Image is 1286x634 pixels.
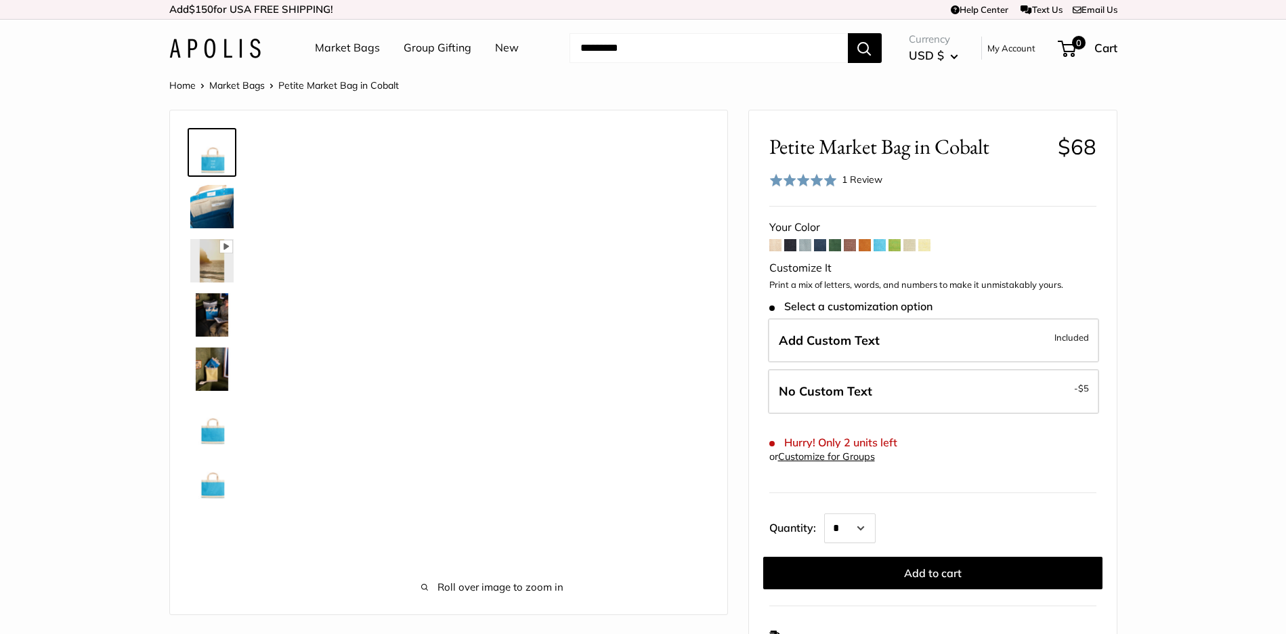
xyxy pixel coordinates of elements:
span: Currency [909,30,958,49]
span: 0 [1071,36,1085,49]
div: or [769,448,875,466]
a: Market Bags [209,79,265,91]
a: New [495,38,519,58]
img: Petite Market Bag in Cobalt [190,347,234,391]
span: Petite Market Bag in Cobalt [278,79,399,91]
label: Add Custom Text [768,318,1099,363]
label: Quantity: [769,509,824,543]
a: My Account [987,40,1035,56]
label: Leave Blank [768,369,1099,414]
img: Petite Market Bag in Cobalt [190,402,234,445]
img: Petite Market Bag in Cobalt [190,293,234,337]
p: Print a mix of letters, words, and numbers to make it unmistakably yours. [769,278,1096,292]
span: No Custom Text [779,383,872,399]
div: Your Color [769,217,1096,238]
img: Apolis [169,39,261,58]
span: Roll over image to zoom in [278,578,707,597]
span: $150 [189,3,213,16]
span: $68 [1058,133,1096,160]
a: Petite Market Bag in Cobalt [188,128,236,177]
span: USD $ [909,48,944,62]
a: Home [169,79,196,91]
a: Petite Market Bag in Cobalt [188,453,236,502]
a: Petite Market Bag in Cobalt [188,345,236,394]
a: Customize for Groups [778,450,875,463]
img: Petite Market Bag in Cobalt [190,239,234,282]
span: 1 Review [842,173,882,186]
a: Help Center [951,4,1008,15]
button: USD $ [909,45,958,66]
a: Market Bags [315,38,380,58]
span: Hurry! Only 2 units left [769,436,897,449]
img: Petite Market Bag in Cobalt [190,456,234,499]
nav: Breadcrumb [169,77,399,94]
img: Petite Market Bag in Cobalt [190,185,234,228]
span: Add Custom Text [779,333,880,348]
span: - [1074,380,1089,396]
a: Petite Market Bag in Cobalt [188,399,236,448]
a: Petite Market Bag in Cobalt [188,236,236,285]
a: Text Us [1021,4,1062,15]
a: Petite Market Bag in Cobalt [188,291,236,339]
button: Search [848,33,882,63]
button: Add to cart [763,557,1102,589]
span: Petite Market Bag in Cobalt [769,134,1048,159]
input: Search... [570,33,848,63]
img: Petite Market Bag in Cobalt [190,131,234,174]
span: Select a customization option [769,300,933,313]
span: Cart [1094,41,1117,55]
a: Email Us [1073,4,1117,15]
a: Petite Market Bag in Cobalt [188,182,236,231]
span: $5 [1078,383,1089,394]
span: Included [1054,329,1089,345]
a: 0 Cart [1059,37,1117,59]
div: Customize It [769,258,1096,278]
a: Group Gifting [404,38,471,58]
